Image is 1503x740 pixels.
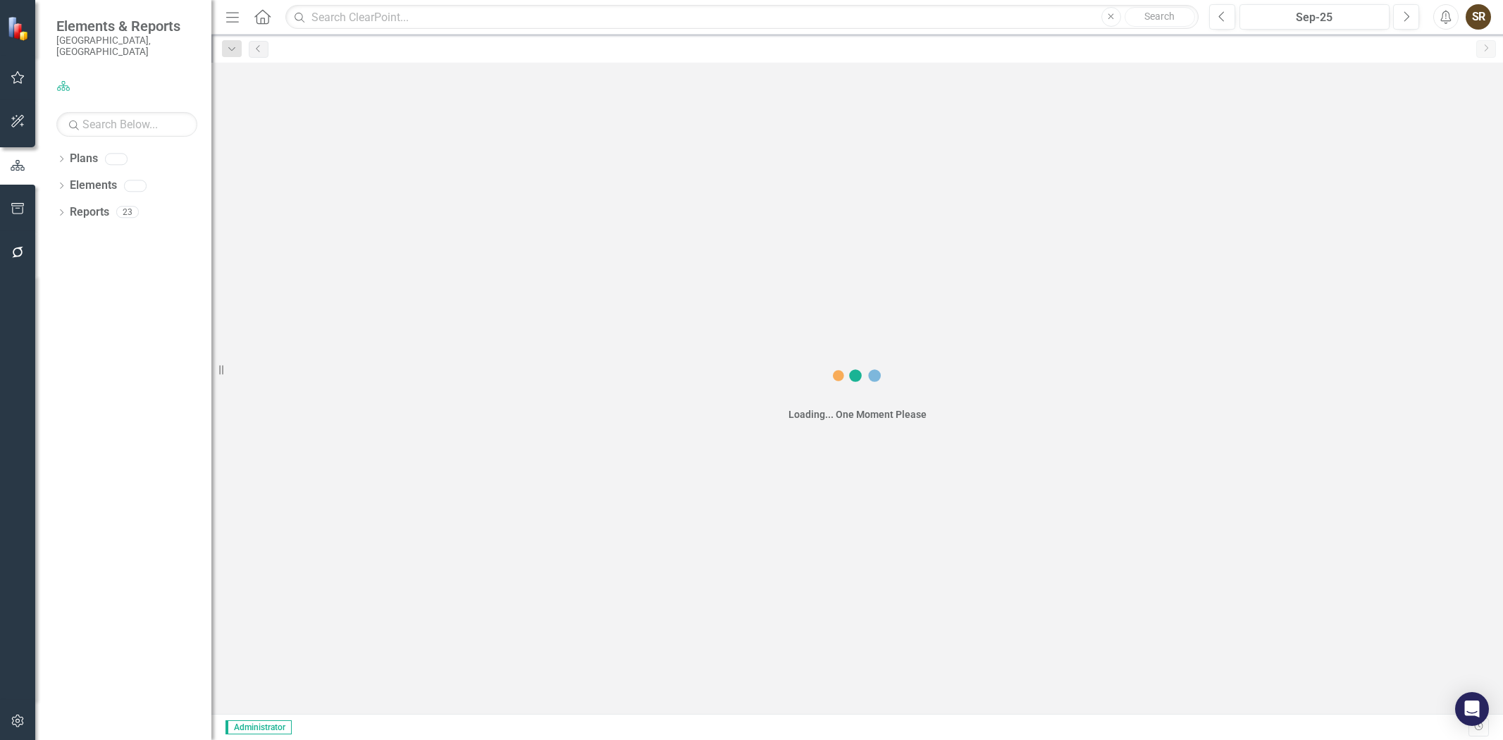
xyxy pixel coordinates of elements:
[70,151,98,167] a: Plans
[56,112,197,137] input: Search Below...
[1144,11,1175,22] span: Search
[225,720,292,734] span: Administrator
[1466,4,1491,30] button: SR
[56,35,197,58] small: [GEOGRAPHIC_DATA], [GEOGRAPHIC_DATA]
[1244,9,1385,26] div: Sep-25
[1455,692,1489,726] div: Open Intercom Messenger
[285,5,1199,30] input: Search ClearPoint...
[56,18,197,35] span: Elements & Reports
[116,206,139,218] div: 23
[70,204,109,221] a: Reports
[70,178,117,194] a: Elements
[1125,7,1195,27] button: Search
[788,407,927,421] div: Loading... One Moment Please
[7,16,32,41] img: ClearPoint Strategy
[1239,4,1390,30] button: Sep-25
